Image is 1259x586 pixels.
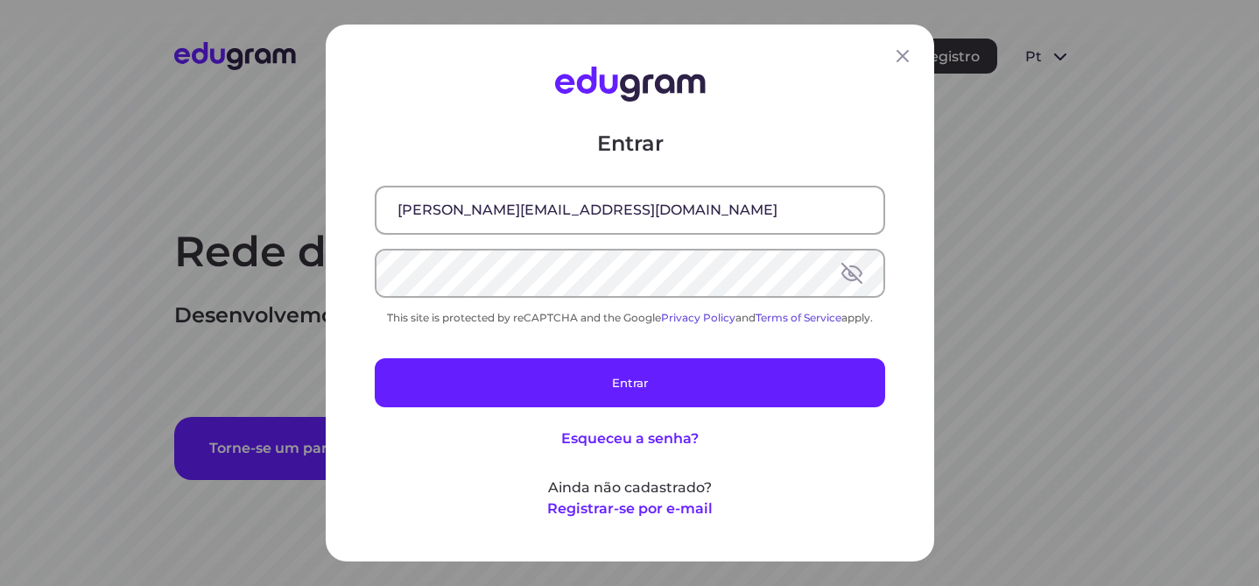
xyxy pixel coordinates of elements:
[375,130,885,158] p: Entrar
[661,311,735,324] a: Privacy Policy
[547,498,713,519] button: Registrar-se por e-mail
[376,187,883,233] input: E-mail
[375,358,885,407] button: Entrar
[375,311,885,324] div: This site is protected by reCAPTCHA and the Google and apply.
[756,311,841,324] a: Terms of Service
[554,67,705,102] img: Edugram Logo
[561,428,699,449] button: Esqueceu a senha?
[375,477,885,498] p: Ainda não cadastrado?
